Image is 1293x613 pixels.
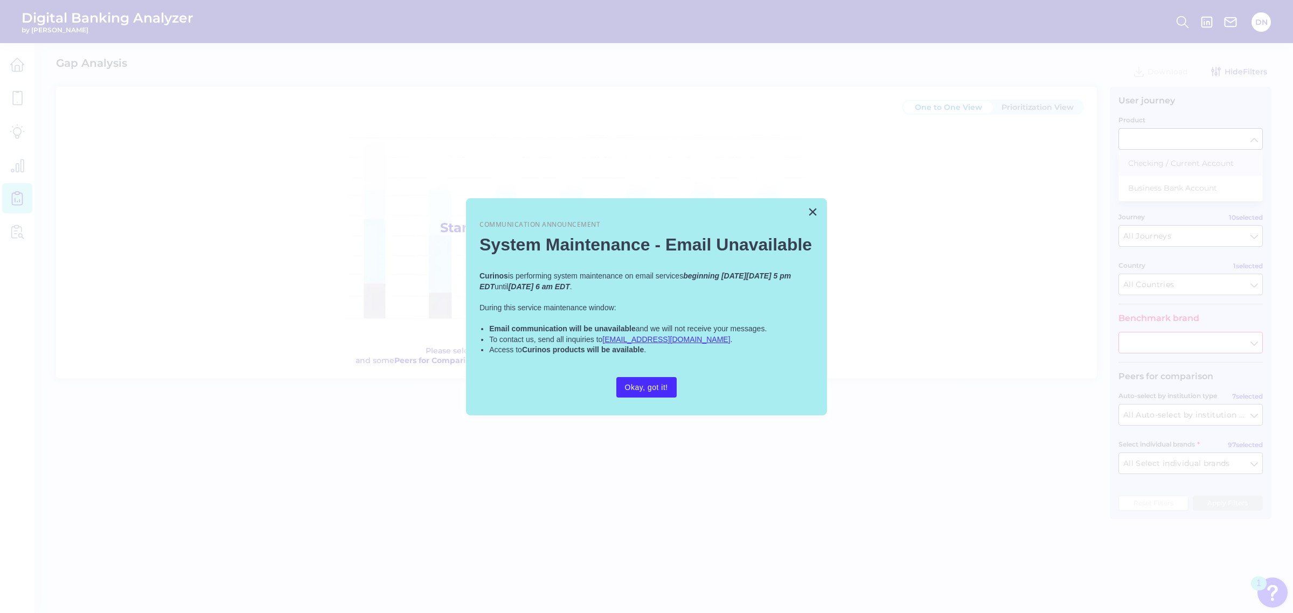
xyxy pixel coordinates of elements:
[522,345,644,354] strong: Curinos products will be available
[508,271,683,280] span: is performing system maintenance on email services
[616,377,677,398] button: Okay, got it!
[570,282,572,291] span: .
[479,303,814,314] p: During this service maintenance window:
[479,271,508,280] strong: Curinos
[489,335,602,344] span: To contact us, send all inquiries to
[644,345,646,354] span: .
[479,234,814,255] h2: System Maintenance - Email Unavailable
[731,335,733,344] span: .
[808,203,818,220] button: Close
[489,324,636,333] strong: Email communication will be unavailable
[509,282,570,291] em: [DATE] 6 am EDT
[479,220,814,229] p: Communication Announcement
[636,324,767,333] span: and we will not receive your messages.
[489,345,522,354] span: Access to
[495,282,509,291] span: until
[479,271,793,291] em: beginning [DATE][DATE] 5 pm EDT
[602,335,730,344] a: [EMAIL_ADDRESS][DOMAIN_NAME]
